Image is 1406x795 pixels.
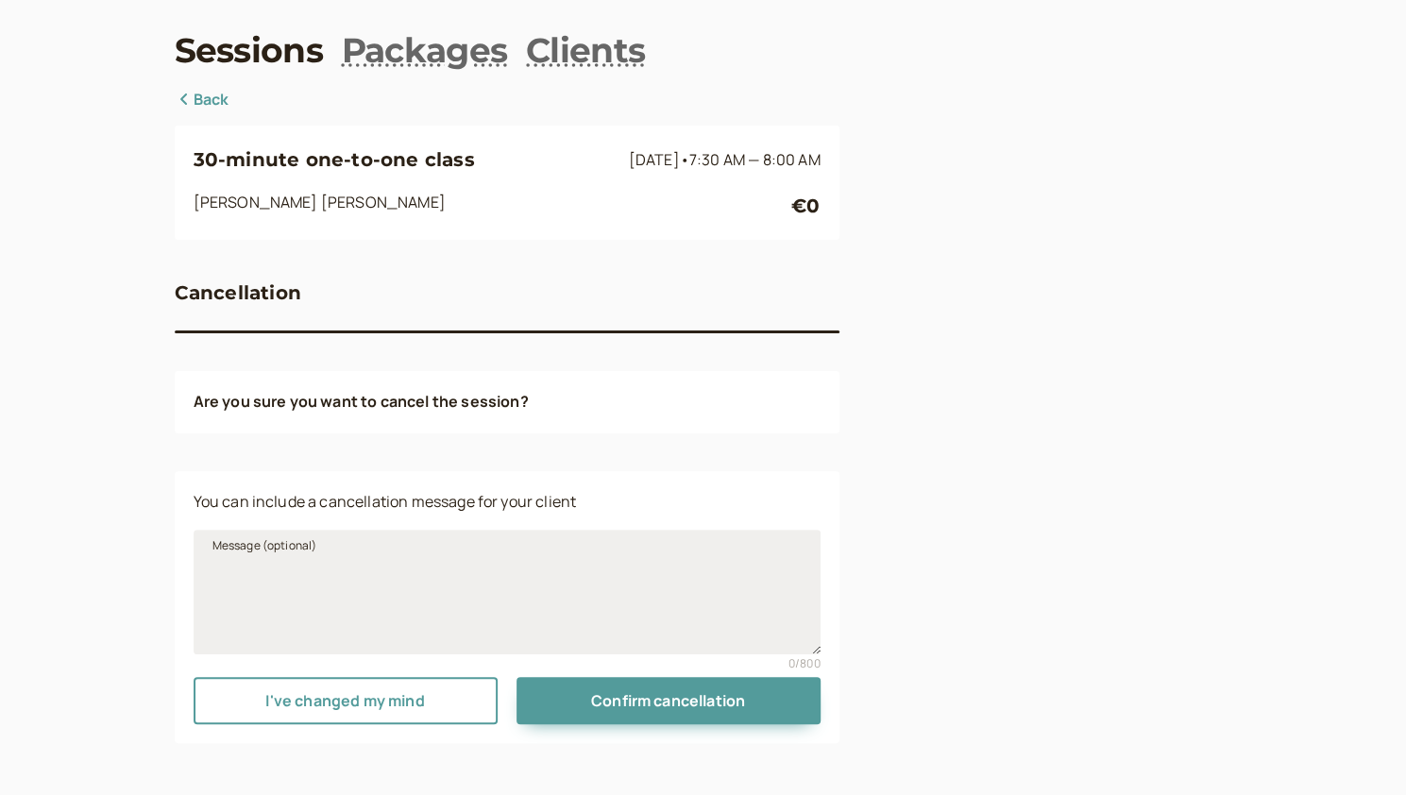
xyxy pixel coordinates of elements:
span: • [680,149,689,170]
span: [DATE] [629,149,821,170]
div: €0 [791,191,820,221]
div: [PERSON_NAME] [PERSON_NAME] [194,191,792,221]
a: Clients [526,26,645,74]
textarea: Message (optional) [194,530,821,654]
button: Confirm cancellation [517,677,821,724]
a: I've changed my mind [194,677,498,724]
span: Confirm cancellation [591,690,745,711]
h3: Cancellation [175,278,301,308]
h3: 30-minute one-to-one class [194,144,621,175]
b: Are you sure you want to cancel the session? [194,391,529,412]
span: 7:30 AM — 8:00 AM [689,149,821,170]
iframe: Chat Widget [1312,704,1406,795]
a: Back [175,88,229,112]
span: Message (optional) [212,536,317,555]
a: Packages [342,26,507,74]
a: Sessions [175,26,323,74]
p: You can include a cancellation message for your client [194,490,821,515]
